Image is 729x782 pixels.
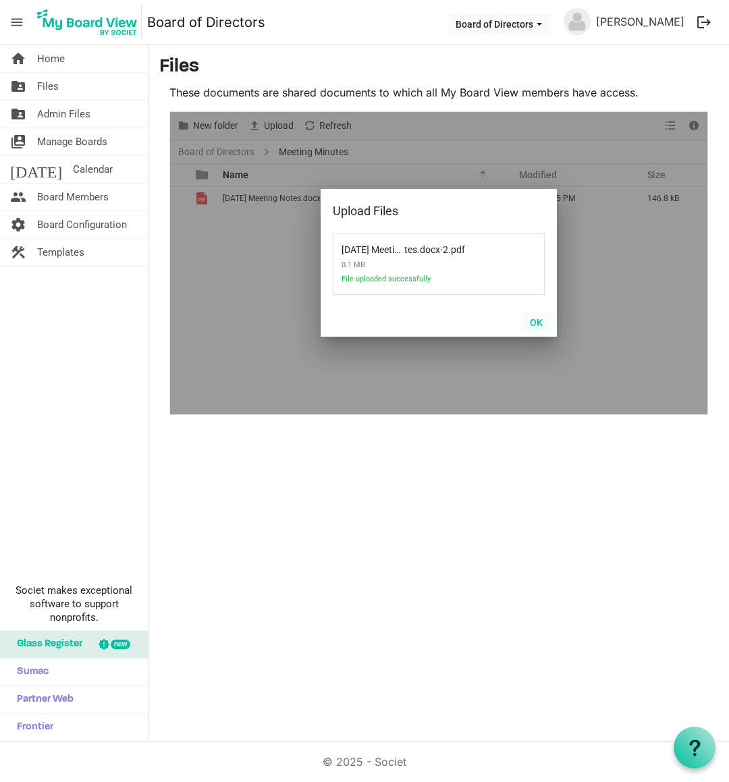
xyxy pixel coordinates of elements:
p: These documents are shared documents to which all My Board View members have access. [169,84,708,101]
div: Upload Files [333,201,502,221]
span: File uploaded successfully [342,275,483,291]
span: people [10,184,26,211]
a: © 2025 - Societ [323,755,406,769]
span: Frontier [10,714,53,741]
img: My Board View Logo [33,5,142,39]
h3: Files [159,56,718,79]
a: [PERSON_NAME] [591,8,690,35]
button: Board of Directors dropdownbutton [447,14,551,33]
button: OK [521,312,551,331]
span: Sumac [10,659,49,686]
span: home [10,45,26,72]
span: Glass Register [10,631,82,658]
span: Board Configuration [37,211,127,238]
span: Files [37,73,59,100]
img: no-profile-picture.svg [564,8,591,35]
span: folder_shared [10,101,26,128]
span: Partner Web [10,686,74,713]
span: Manage Boards [37,128,107,155]
span: [DATE] [10,156,62,183]
span: Calendar [73,156,113,183]
button: logout [690,8,718,36]
span: Home [37,45,65,72]
span: construction [10,239,26,266]
a: My Board View Logo [33,5,147,39]
span: Admin Files [37,101,90,128]
span: 0.1 MB [342,255,483,275]
a: Board of Directors [147,9,265,36]
span: Templates [37,239,84,266]
span: menu [4,9,30,35]
span: settings [10,211,26,238]
span: folder_shared [10,73,26,100]
div: new [111,640,130,649]
span: switch_account [10,128,26,155]
span: Board Members [37,184,109,211]
span: Societ makes exceptional software to support nonprofits. [6,584,142,624]
span: September 3, 2025 Meeting Notes.docx-2.pdf [342,236,448,255]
